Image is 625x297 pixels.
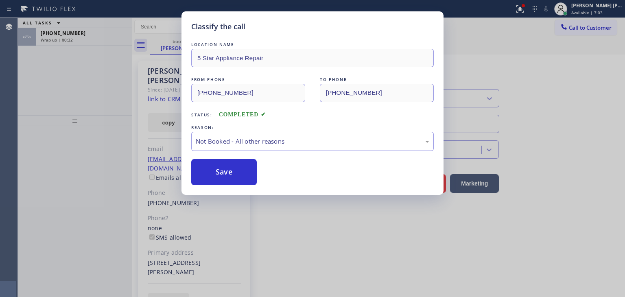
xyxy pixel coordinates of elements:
div: REASON: [191,123,434,132]
input: From phone [191,84,305,102]
div: LOCATION NAME [191,40,434,49]
h5: Classify the call [191,21,245,32]
span: Status: [191,112,212,118]
div: TO PHONE [320,75,434,84]
input: To phone [320,84,434,102]
div: Not Booked - All other reasons [196,137,429,146]
span: COMPLETED [219,111,266,118]
div: FROM PHONE [191,75,305,84]
button: Save [191,159,257,185]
